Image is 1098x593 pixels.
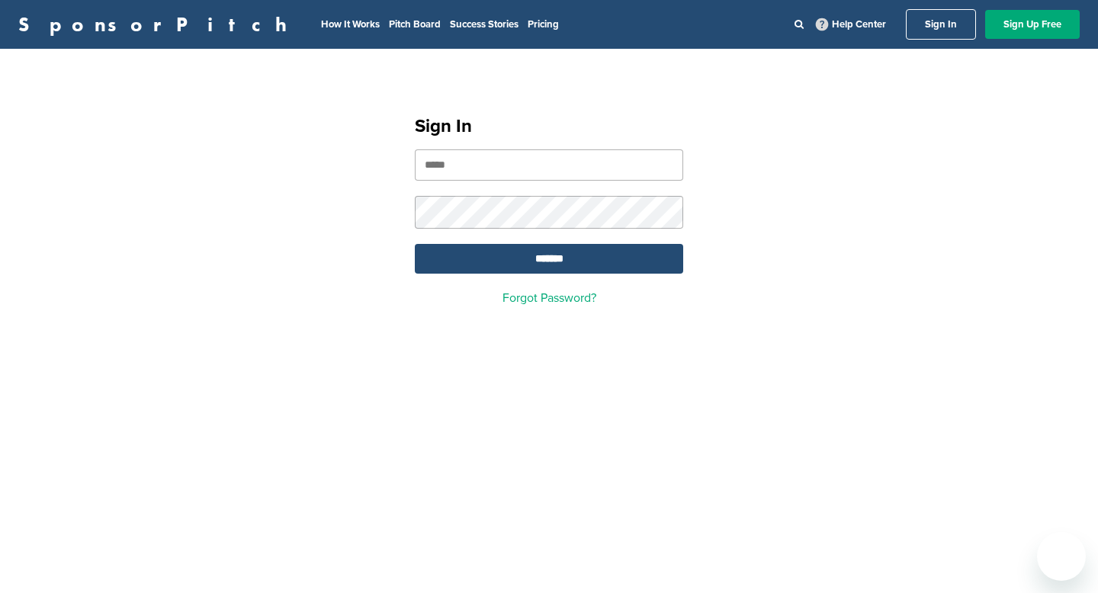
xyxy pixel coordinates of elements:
[906,9,976,40] a: Sign In
[502,290,596,306] a: Forgot Password?
[321,18,380,30] a: How It Works
[528,18,559,30] a: Pricing
[389,18,441,30] a: Pitch Board
[813,15,889,34] a: Help Center
[1037,532,1086,581] iframe: Button to launch messaging window
[985,10,1080,39] a: Sign Up Free
[415,113,683,140] h1: Sign In
[18,14,297,34] a: SponsorPitch
[450,18,518,30] a: Success Stories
